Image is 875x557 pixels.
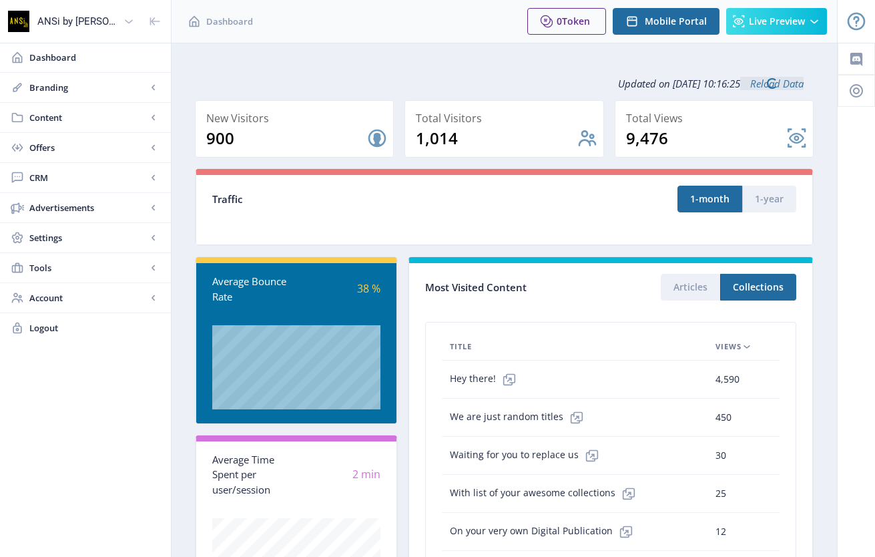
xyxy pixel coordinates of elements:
div: Traffic [212,192,505,207]
span: Mobile Portal [645,16,707,27]
div: Updated on [DATE] 10:16:25 [195,67,814,100]
span: 4,590 [715,371,740,387]
div: 9,476 [626,128,786,149]
button: Articles [661,274,720,301]
button: Mobile Portal [613,8,719,35]
div: Total Views [626,109,808,128]
div: 2 min [296,467,380,482]
button: 0Token [527,8,606,35]
span: Dashboard [29,51,160,64]
button: Collections [720,274,796,301]
span: Branding [29,81,147,94]
span: CRM [29,171,147,184]
div: 900 [206,128,366,149]
span: 12 [715,524,726,540]
span: 30 [715,447,726,463]
span: Hey there! [450,366,523,393]
span: On your very own Digital Publication [450,518,639,545]
div: ANSi by [PERSON_NAME] [37,7,118,36]
span: Views [715,339,742,355]
span: Dashboard [206,15,253,28]
div: Total Visitors [416,109,597,128]
span: 38 % [357,281,380,296]
div: Average Bounce Rate [212,274,296,304]
button: 1-month [677,186,742,212]
div: Average Time Spent per user/session [212,452,296,498]
span: 450 [715,409,732,425]
span: Advertisements [29,201,147,214]
span: Waiting for you to replace us [450,442,605,469]
div: New Visitors [206,109,388,128]
span: Settings [29,231,147,244]
span: 25 [715,486,726,502]
span: Logout [29,321,160,335]
span: Live Preview [749,16,805,27]
span: Offers [29,141,147,154]
img: properties.app_icon.png [8,11,29,32]
div: 1,014 [416,128,576,149]
span: Title [450,339,472,355]
a: Reload Data [740,77,804,90]
span: Tools [29,261,147,274]
span: Token [562,15,590,27]
span: Account [29,291,147,305]
div: Most Visited Content [425,277,611,298]
button: 1-year [742,186,796,212]
span: With list of your awesome collections [450,480,642,507]
button: Live Preview [726,8,827,35]
span: Content [29,111,147,124]
span: We are just random titles [450,404,590,431]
